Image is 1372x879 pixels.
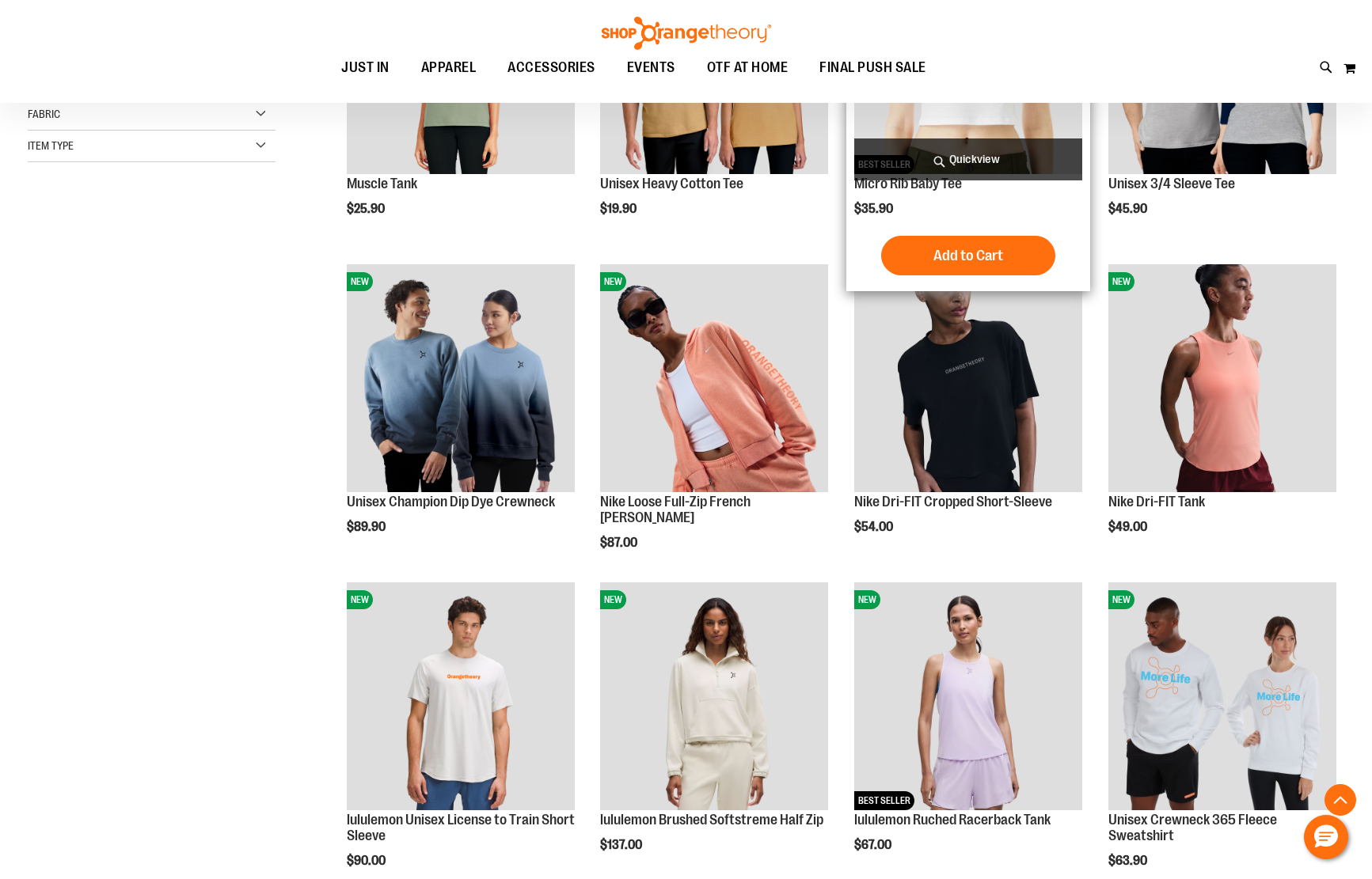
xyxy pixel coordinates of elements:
[1108,582,1336,810] img: Unisex Crewneck 365 Fleece Sweatshirt
[341,50,390,85] span: JUST IN
[627,50,675,85] span: EVENTS
[28,108,60,120] span: Fabric
[1100,256,1344,574] div: product
[691,50,804,86] a: OTF AT HOME
[325,50,405,85] a: JUST IN
[339,256,583,574] div: product
[854,264,1082,492] img: Nike Dri-FIT Cropped Short-Sleeve
[854,138,1082,180] a: Quickview
[600,812,823,828] a: lululemon Brushed Softstreme Half Zip
[819,50,926,85] span: FINAL PUSH SALE
[347,812,575,843] a: lululemon Unisex License to Train Short Sleeve
[347,582,575,810] img: lululemon Unisex License to Train Short Sleeve
[1108,264,1336,494] a: Nike Dri-FIT TankNEW
[1108,202,1150,216] span: $45.90
[854,791,914,810] span: BEST SELLER
[804,50,942,86] a: FINAL PUSH SALE
[600,582,828,810] img: lululemon Brushed Softstreme Half Zip
[600,264,828,492] img: Nike Loose Full-Zip French Terry Hoodie
[1108,582,1336,813] a: Unisex Crewneck 365 Fleece SweatshirtNEW
[611,50,691,86] a: EVENTS
[1108,520,1150,534] span: $49.00
[347,494,555,510] a: Unisex Champion Dip Dye Crewneck
[1108,494,1205,510] a: Nike Dri-FIT Tank
[347,854,388,868] span: $90.00
[600,590,626,609] span: NEW
[347,264,575,494] a: Unisex Champion Dip Dye CrewneckNEW
[347,264,575,492] img: Unisex Champion Dip Dye Crewneck
[1108,176,1235,191] a: Unisex 3/4 Sleeve Tee
[600,202,639,216] span: $19.90
[347,520,388,534] span: $89.90
[707,50,789,85] span: OTF AT HOME
[854,582,1082,810] img: lululemon Ruched Racerback Tank
[28,139,74,152] span: Item Type
[1108,590,1134,609] span: NEW
[405,50,492,86] a: APPAREL
[592,256,836,590] div: product
[854,176,962,191] a: Micro Rib Baby Tee
[492,50,611,86] a: ACCESSORIES
[846,256,1090,574] div: product
[854,202,895,216] span: $35.90
[347,176,417,191] a: Muscle Tank
[881,236,1055,275] button: Add to Cart
[347,272,373,291] span: NEW
[1108,812,1277,843] a: Unisex Crewneck 365 Fleece Sweatshirt
[854,838,894,852] span: $67.00
[421,50,477,85] span: APPAREL
[854,264,1082,494] a: Nike Dri-FIT Cropped Short-SleeveNEW
[599,17,773,50] img: Shop Orangetheory
[1324,784,1356,816] button: Back To Top
[347,590,373,609] span: NEW
[600,264,828,494] a: Nike Loose Full-Zip French Terry HoodieNEW
[854,590,880,609] span: NEW
[854,520,895,534] span: $54.00
[1108,264,1336,492] img: Nike Dri-FIT Tank
[854,582,1082,813] a: lululemon Ruched Racerback TankNEWBEST SELLER
[854,812,1051,828] a: lululemon Ruched Racerback Tank
[1108,272,1134,291] span: NEW
[933,247,1003,264] span: Add to Cart
[1304,815,1348,859] button: Hello, have a question? Let’s chat.
[347,582,575,813] a: lululemon Unisex License to Train Short SleeveNEW
[600,838,644,852] span: $137.00
[600,272,626,291] span: NEW
[507,50,595,85] span: ACCESSORIES
[600,176,743,191] a: Unisex Heavy Cotton Tee
[1108,854,1150,868] span: $63.90
[347,202,387,216] span: $25.90
[600,494,751,525] a: Nike Loose Full-Zip French [PERSON_NAME]
[600,536,640,550] span: $87.00
[600,582,828,813] a: lululemon Brushed Softstreme Half ZipNEW
[854,494,1052,510] a: Nike Dri-FIT Cropped Short-Sleeve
